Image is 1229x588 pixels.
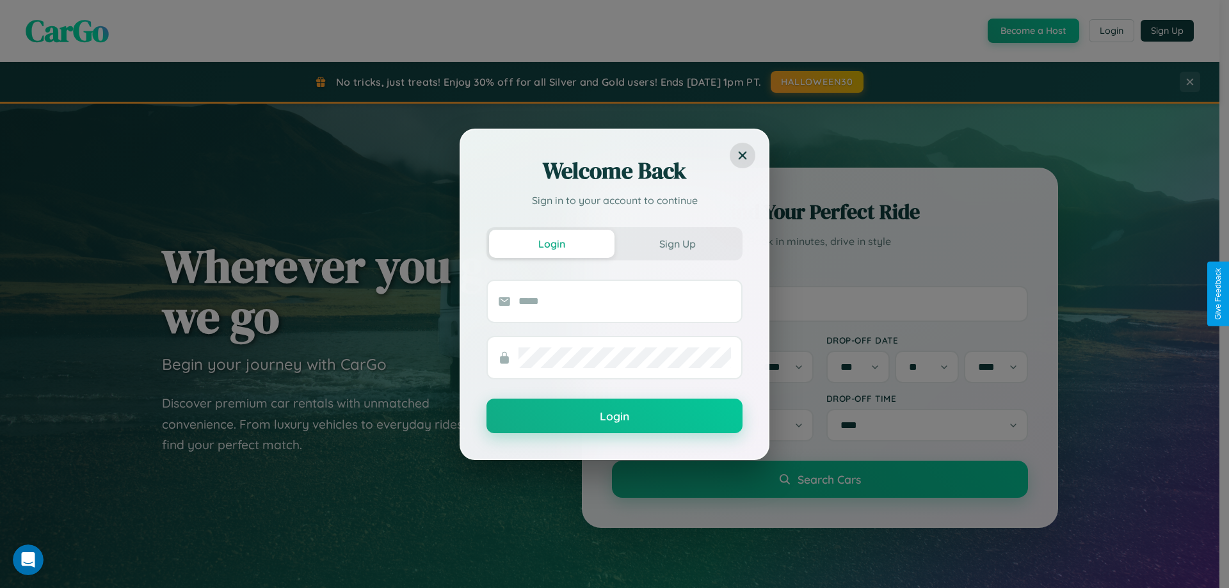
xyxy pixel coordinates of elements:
[614,230,740,258] button: Sign Up
[13,544,44,575] iframe: Intercom live chat
[1214,268,1223,320] div: Give Feedback
[489,230,614,258] button: Login
[486,193,743,208] p: Sign in to your account to continue
[486,399,743,433] button: Login
[486,155,743,186] h2: Welcome Back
